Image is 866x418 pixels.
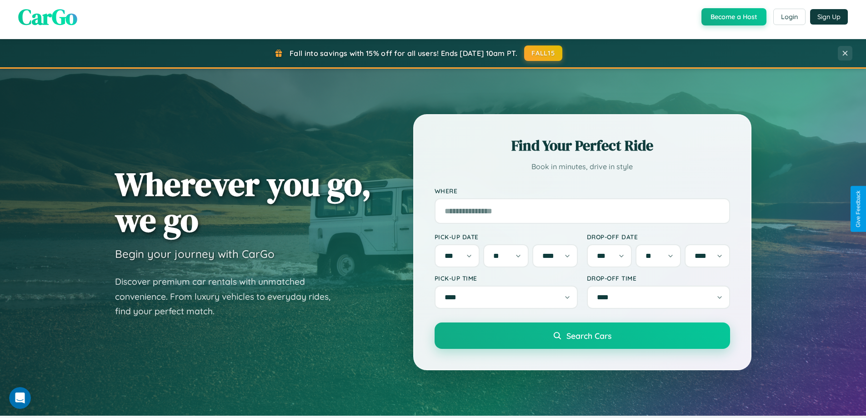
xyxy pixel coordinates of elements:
span: CarGo [18,2,77,32]
button: FALL15 [524,45,562,61]
h1: Wherever you go, we go [115,166,371,238]
h2: Find Your Perfect Ride [435,136,730,156]
span: Fall into savings with 15% off for all users! Ends [DATE] 10am PT. [290,49,517,58]
button: Login [773,9,806,25]
label: Pick-up Date [435,233,578,241]
p: Discover premium car rentals with unmatched convenience. From luxury vehicles to everyday rides, ... [115,274,342,319]
button: Sign Up [810,9,848,25]
button: Search Cars [435,322,730,349]
h3: Begin your journey with CarGo [115,247,275,261]
div: Give Feedback [855,191,861,227]
label: Drop-off Time [587,274,730,282]
label: Pick-up Time [435,274,578,282]
span: Search Cars [566,331,611,341]
iframe: Intercom live chat [9,387,31,409]
label: Drop-off Date [587,233,730,241]
p: Book in minutes, drive in style [435,160,730,173]
label: Where [435,187,730,195]
button: Become a Host [701,8,766,25]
